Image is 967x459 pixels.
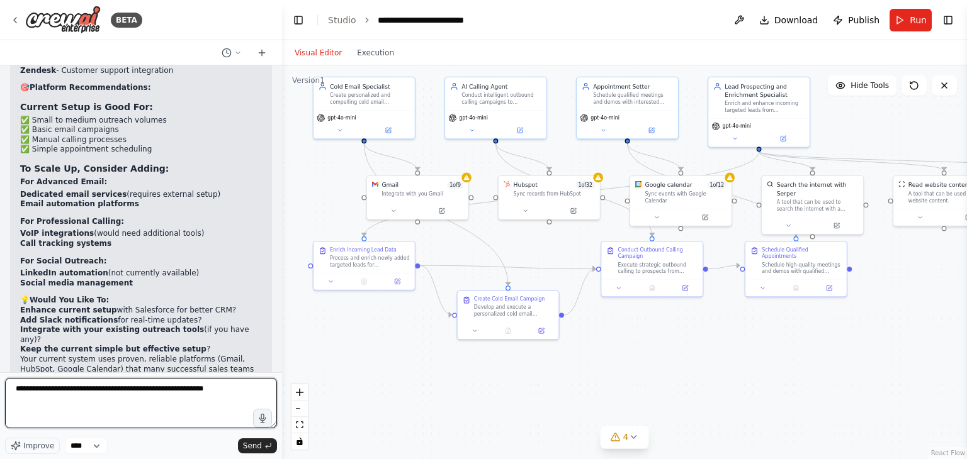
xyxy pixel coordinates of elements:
button: Hide Tools [828,75,896,96]
button: No output available [779,283,813,293]
div: React Flow controls [291,384,308,450]
span: Download [774,14,818,26]
li: ? [20,345,262,355]
button: Visual Editor [287,45,349,60]
strong: Platform Recommendations: [30,83,151,92]
button: Open in side panel [527,326,555,336]
div: Google calendar [645,181,693,189]
g: Edge from 6abfd6c8-f5ed-4c53-8b9a-2130555bb027 to 3fe3a211-4244-4f2b-b820-7a7281a188f0 [708,262,740,273]
div: BETA [111,13,142,28]
div: Enrich Incoming Lead DataProcess and enrich newly added targeted leads for {company_name}. Take r... [313,241,416,290]
button: Execution [349,45,402,60]
strong: Call tracking systems [20,239,111,248]
li: (if you have any)? [20,325,262,345]
strong: For Professional Calling: [20,217,124,226]
button: Open in side panel [628,125,675,135]
li: (not currently available) [20,268,262,279]
button: Open in side panel [550,206,597,216]
button: Open in side panel [383,277,412,287]
div: Lead Prospecting and Enrichment SpecialistEnrich and enhance incoming targeted leads from {target... [708,77,810,148]
div: Sync records from HubSpot [514,191,595,197]
strong: Dedicated email services [20,190,127,199]
h2: 🎯 [20,83,262,93]
div: AI Calling AgentConduct intelligent outbound calling campaigns to {target_audience} for {company_... [444,77,547,140]
div: Conduct intelligent outbound calling campaigns to {target_audience} for {company_name}. Qualify p... [461,92,541,106]
p: Your current system uses proven, reliable platforms (Gmail, HubSpot, Google Calendar) that many s... [20,355,262,384]
strong: Social media management [20,279,133,287]
div: Create Cold Email CampaignDevelop and execute a personalized cold email campaign targeting {targe... [456,290,559,340]
div: Sync events with Google Calendar [645,191,727,204]
div: Enrich and enhance incoming targeted leads from {target_audience} for {company_name}. Take raw le... [725,101,805,114]
strong: Keep the current simple but effective setup [20,345,206,353]
div: Schedule high-quality meetings and demos with qualified prospects identified by the calling and e... [762,262,842,275]
span: Number of enabled actions [447,181,463,189]
button: Click to speak your automation idea [253,409,272,428]
div: Appointment Setter [593,82,673,91]
div: Create personalized and compelling cold email campaigns to {target_audience} for {company_name}, ... [330,92,410,106]
span: gpt-4o-mini [327,114,356,121]
strong: To Scale Up, Consider Adding: [20,163,169,174]
div: Cold Email SpecialistCreate personalized and compelling cold email campaigns to {target_audience}... [313,77,416,140]
div: Search the internet with Serper [777,181,858,197]
button: Hide left sidebar [290,11,307,29]
div: Appointment SetterSchedule qualified meetings and demos with interested prospects from {target_au... [576,77,679,140]
img: Gmail [372,181,378,187]
li: - Customer support integration [20,66,262,76]
button: No output available [347,277,382,287]
button: Open in side panel [815,283,844,293]
img: Logo [25,6,101,34]
div: Schedule qualified meetings and demos with interested prospects from {target_audience} for {compa... [593,92,673,106]
button: Show right sidebar [939,11,957,29]
div: Enrich Incoming Lead Data [330,246,397,253]
strong: Integrate with your existing outreach tools [20,325,204,334]
button: toggle interactivity [291,433,308,450]
button: Switch to previous chat [217,45,247,60]
button: Send [238,438,277,453]
span: gpt-4o-mini [722,123,751,130]
span: Run [910,14,927,26]
strong: Zendesk [20,66,56,75]
div: Gmail [382,181,399,189]
div: HubSpotHubspot1of32Sync records from HubSpot [498,175,601,219]
div: Conduct Outbound Calling Campaign [618,246,698,260]
g: Edge from 1f39315e-5fad-429d-baba-975b3afd6964 to 4f56eb8e-d9be-4d50-8474-0d30924d5314 [360,143,422,170]
div: Schedule Qualified Appointments [762,246,842,260]
strong: Would You Like To: [30,296,109,304]
g: Edge from 1f39315e-5fad-429d-baba-975b3afd6964 to 6cb28081-1fbc-44f7-8b9f-1ee811ce7bb8 [360,143,512,285]
img: SerperDevTool [767,181,773,187]
button: fit view [291,417,308,433]
strong: Enhance current setup [20,306,117,314]
g: Edge from 0906748f-b999-4db8-953e-894686f33f47 to 6abfd6c8-f5ed-4c53-8b9a-2130555bb027 [492,143,656,236]
button: No output available [490,326,525,336]
button: Run [890,9,932,31]
g: Edge from 98168ee1-a663-401b-961a-11930f3541e4 to 6abfd6c8-f5ed-4c53-8b9a-2130555bb027 [420,262,596,273]
button: zoom out [291,401,308,417]
div: Create Cold Email Campaign [474,296,545,302]
strong: Email automation platforms [20,199,139,208]
h2: 💡 [20,296,262,306]
span: Improve [23,441,54,451]
strong: VoIP integrations [20,229,94,238]
button: zoom in [291,384,308,401]
g: Edge from 98168ee1-a663-401b-961a-11930f3541e4 to 6cb28081-1fbc-44f7-8b9f-1ee811ce7bb8 [420,262,451,319]
div: AI Calling Agent [461,82,541,91]
div: Conduct Outbound Calling CampaignExecute strategic outbound calling to prospects from {target_aud... [601,241,703,297]
div: Integrate with you Gmail [382,191,463,197]
button: Open in side panel [671,283,699,293]
button: Open in side panel [365,125,412,135]
span: Publish [848,14,879,26]
button: No output available [635,283,669,293]
button: Open in side panel [497,125,543,135]
span: Number of enabled actions [576,181,595,189]
nav: breadcrumb [328,14,497,26]
div: GmailGmail1of9Integrate with you Gmail [366,175,469,219]
strong: LinkedIn automation [20,268,108,277]
li: for real-time updates? [20,316,262,326]
button: Download [754,9,823,31]
div: Cold Email Specialist [330,82,410,91]
button: Open in side panel [682,213,728,223]
button: Publish [828,9,885,31]
div: Hubspot [514,181,538,189]
div: Execute strategic outbound calling to prospects from {target_audience} for {company_name}. Search... [618,262,698,275]
g: Edge from 6cb28081-1fbc-44f7-8b9f-1ee811ce7bb8 to 6abfd6c8-f5ed-4c53-8b9a-2130555bb027 [564,265,596,319]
